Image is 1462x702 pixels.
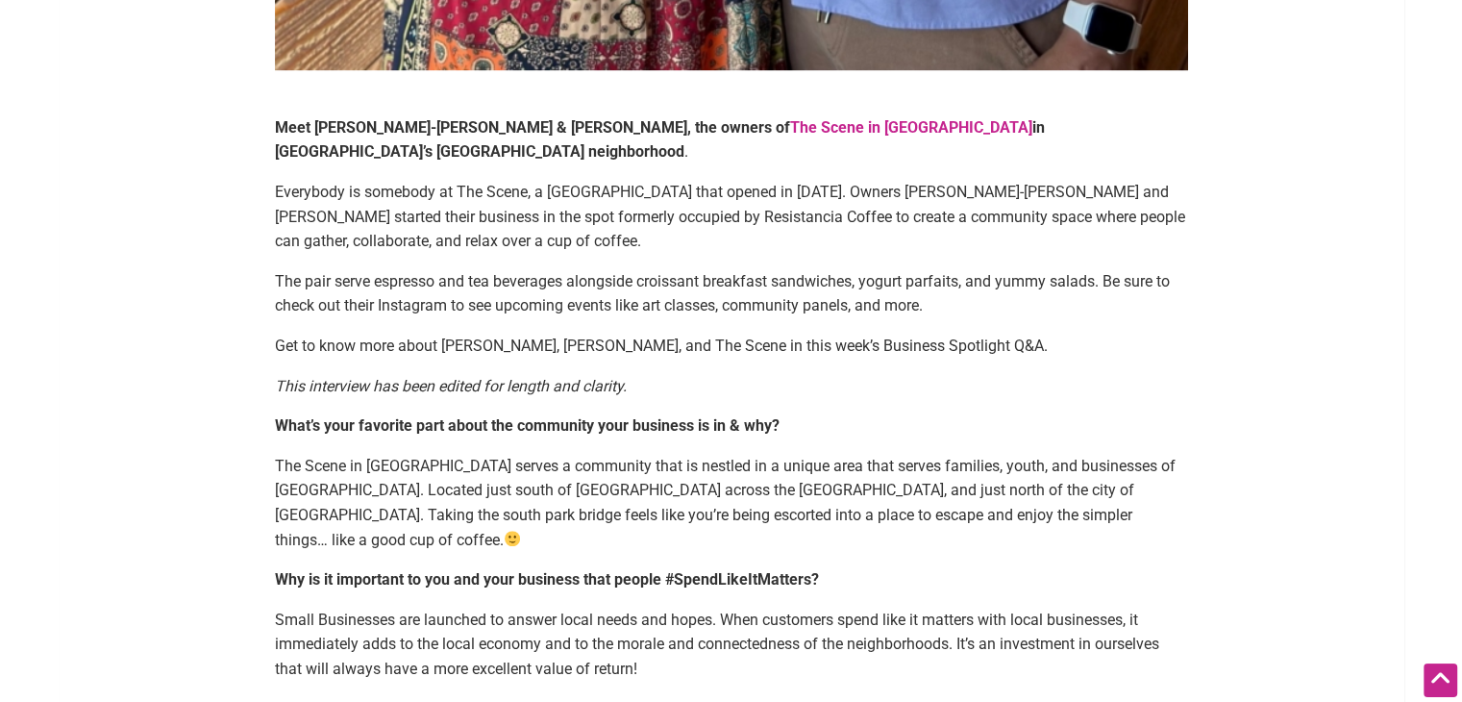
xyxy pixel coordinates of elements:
strong: What’s your favorite part about the community your business is in & why? [275,416,780,435]
p: . [275,115,1188,164]
em: This interview has been edited for length and clarity. [275,377,627,395]
a: The Scene in [GEOGRAPHIC_DATA] [790,118,1032,137]
p: The Scene in [GEOGRAPHIC_DATA] serves a community that is nestled in a unique area that serves fa... [275,454,1188,552]
p: Get to know more about [PERSON_NAME], [PERSON_NAME], and The Scene in this week’s Business Spotli... [275,334,1188,359]
p: The pair serve espresso and tea beverages alongside croissant breakfast sandwiches, yogurt parfai... [275,269,1188,318]
p: Everybody is somebody at The Scene, a [GEOGRAPHIC_DATA] that opened in [DATE]. Owners [PERSON_NAM... [275,180,1188,254]
div: Scroll Back to Top [1424,664,1457,697]
strong: Why is it important to you and your business that people #SpendLikeItMatters? [275,570,819,589]
strong: Meet [PERSON_NAME]-[PERSON_NAME] & [PERSON_NAME], the owners of in [GEOGRAPHIC_DATA]’s [GEOGRAPHI... [275,118,1045,162]
img: 🙂 [505,531,520,546]
p: Small Businesses are launched to answer local needs and hopes. When customers spend like it matte... [275,608,1188,682]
